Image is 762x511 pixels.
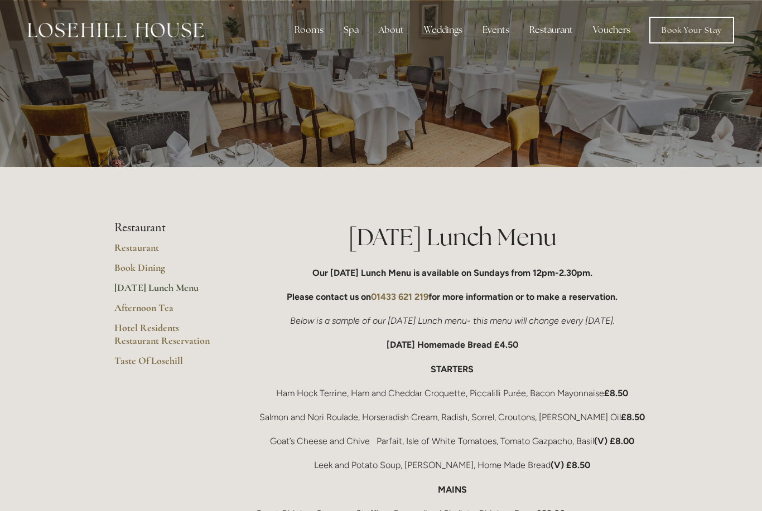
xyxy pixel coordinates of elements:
[415,19,471,41] div: Weddings
[28,23,204,37] img: Losehill House
[438,484,467,495] strong: MAINS
[584,19,639,41] a: Vouchers
[114,241,221,261] a: Restaurant
[257,434,648,449] p: Goat’s Cheese and Chive Parfait, Isle of White Tomatoes, Tomato Gazpacho, Basil
[286,19,332,41] div: Rooms
[594,436,634,446] strong: (V) £8.00
[551,460,590,470] strong: (V) £8.50
[287,291,618,302] strong: Please contact us on for more information or to make a reservation.
[387,339,518,350] strong: [DATE] Homemade Bread £4.50
[621,412,645,422] strong: £8.50
[114,221,221,235] li: Restaurant
[290,315,615,326] em: Below is a sample of our [DATE] Lunch menu- this menu will change every [DATE].
[370,19,413,41] div: About
[371,291,428,302] a: 01433 621 219
[312,267,592,278] strong: Our [DATE] Lunch Menu is available on Sundays from 12pm-2.30pm.
[257,221,648,254] h1: [DATE] Lunch Menu
[114,322,221,354] a: Hotel Residents Restaurant Reservation
[649,17,734,43] a: Book Your Stay
[257,458,648,473] p: Leek and Potato Soup, [PERSON_NAME], Home Made Bread
[520,19,582,41] div: Restaurant
[114,354,221,374] a: Taste Of Losehill
[114,261,221,281] a: Book Dining
[474,19,518,41] div: Events
[604,388,628,398] strong: £8.50
[114,281,221,301] a: [DATE] Lunch Menu
[335,19,368,41] div: Spa
[431,364,474,374] strong: STARTERS
[114,301,221,322] a: Afternoon Tea
[257,410,648,425] p: Salmon and Nori Roulade, Horseradish Cream, Radish, Sorrel, Croutons, [PERSON_NAME] Oil
[257,386,648,401] p: Ham Hock Terrine, Ham and Cheddar Croquette, Piccalilli Purée, Bacon Mayonnaise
